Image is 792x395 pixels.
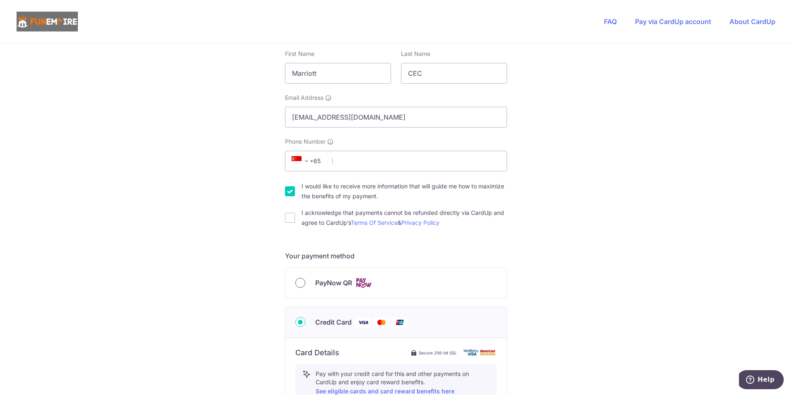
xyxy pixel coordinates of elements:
a: See eligible cards and card reward benefits here [316,388,454,395]
input: Last name [401,63,507,84]
img: Union Pay [391,317,408,328]
a: Pay via CardUp account [635,17,711,26]
span: +65 [289,156,326,166]
label: I acknowledge that payments cannot be refunded directly via CardUp and agree to CardUp’s & [302,208,507,228]
span: PayNow QR [315,278,352,288]
label: I would like to receive more information that will guide me how to maximize the benefits of my pa... [302,181,507,201]
a: Privacy Policy [401,219,439,226]
a: About CardUp [729,17,775,26]
span: +65 [292,156,311,166]
input: First name [285,63,391,84]
a: FAQ [604,17,617,26]
div: PayNow QR Cards logo [295,278,497,288]
img: card secure [464,349,497,356]
div: Credit Card Visa Mastercard Union Pay [295,317,497,328]
iframe: Opens a widget where you can find more information [739,370,784,391]
img: Visa [355,317,372,328]
h5: Your payment method [285,251,507,261]
a: Terms Of Service [351,219,398,226]
span: Credit Card [315,317,352,327]
span: Email Address [285,94,324,102]
h6: Card Details [295,348,339,358]
label: Last Name [401,50,430,58]
input: Email address [285,107,507,128]
span: Phone Number [285,137,326,146]
img: Cards logo [355,278,372,288]
label: First Name [285,50,314,58]
img: Mastercard [373,317,390,328]
span: Secure 256-bit SSL [419,349,457,356]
